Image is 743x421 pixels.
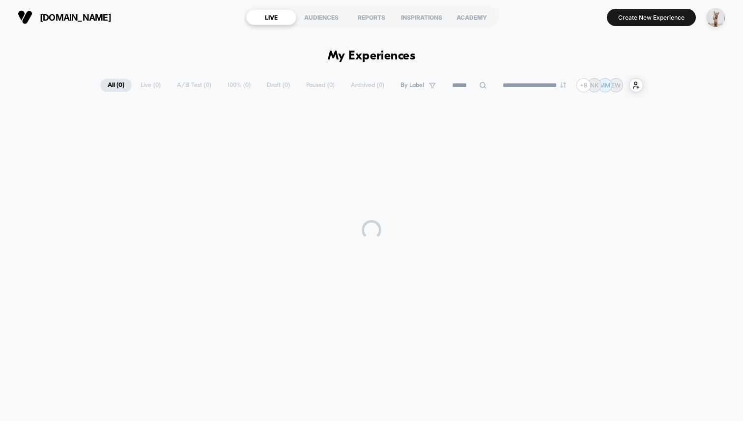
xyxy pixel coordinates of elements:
img: Visually logo [18,10,32,25]
div: ACADEMY [447,9,497,25]
p: MM [600,82,610,89]
h1: My Experiences [328,49,416,63]
img: end [560,82,566,88]
button: [DOMAIN_NAME] [15,9,114,25]
button: ppic [703,7,728,28]
div: LIVE [246,9,296,25]
span: [DOMAIN_NAME] [40,12,111,23]
span: All ( 0 ) [100,79,132,92]
p: EW [611,82,621,89]
div: AUDIENCES [296,9,346,25]
div: REPORTS [346,9,397,25]
img: ppic [706,8,725,27]
div: + 8 [576,78,591,92]
span: By Label [400,82,424,89]
button: Create New Experience [607,9,696,26]
p: NK [590,82,599,89]
div: INSPIRATIONS [397,9,447,25]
